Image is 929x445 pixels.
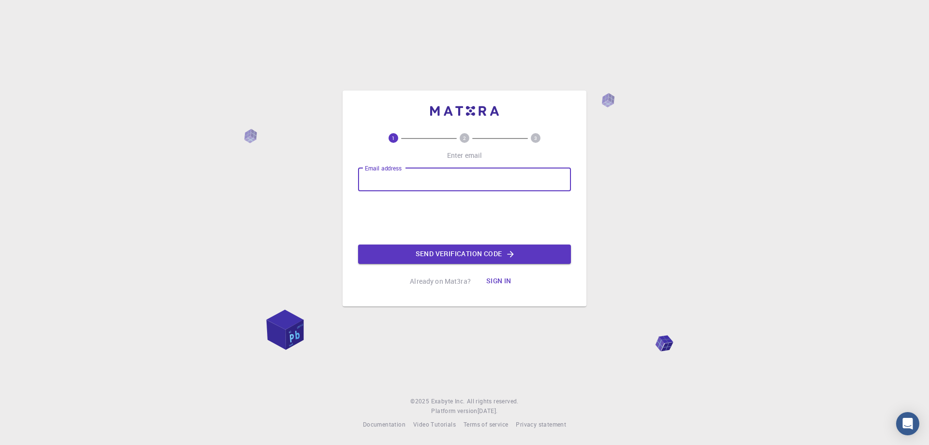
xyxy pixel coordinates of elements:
[464,420,508,428] span: Terms of service
[358,245,571,264] button: Send verification code
[413,420,456,430] a: Video Tutorials
[363,420,405,430] a: Documentation
[413,420,456,428] span: Video Tutorials
[363,420,405,428] span: Documentation
[896,412,919,435] div: Open Intercom Messenger
[365,164,402,172] label: Email address
[478,406,498,416] a: [DATE].
[431,397,465,405] span: Exabyte Inc.
[392,135,395,141] text: 1
[516,420,566,428] span: Privacy statement
[463,135,466,141] text: 2
[431,406,477,416] span: Platform version
[516,420,566,430] a: Privacy statement
[391,199,538,237] iframe: reCAPTCHA
[410,276,471,286] p: Already on Mat3ra?
[479,272,519,291] button: Sign in
[431,397,465,406] a: Exabyte Inc.
[467,397,519,406] span: All rights reserved.
[464,420,508,430] a: Terms of service
[447,151,482,160] p: Enter email
[478,407,498,414] span: [DATE] .
[410,397,431,406] span: © 2025
[534,135,537,141] text: 3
